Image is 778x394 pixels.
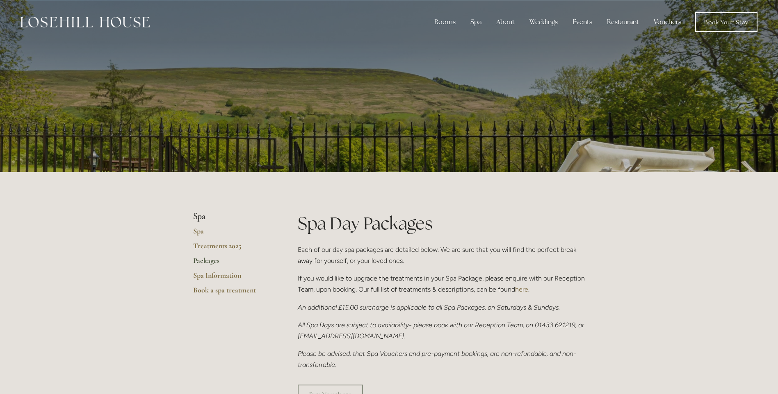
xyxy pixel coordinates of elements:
[298,350,576,369] em: Please be advised, that Spa Vouchers and pre-payment bookings, are non-refundable, and non-transf...
[600,14,646,30] div: Restaurant
[566,14,599,30] div: Events
[193,285,272,300] a: Book a spa treatment
[193,271,272,285] a: Spa Information
[647,14,688,30] a: Vouchers
[490,14,521,30] div: About
[298,273,585,295] p: If you would like to upgrade the treatments in your Spa Package, please enquire with our Receptio...
[298,244,585,266] p: Each of our day spa packages are detailed below. We are sure that you will find the perfect break...
[523,14,564,30] div: Weddings
[193,256,272,271] a: Packages
[464,14,488,30] div: Spa
[193,211,272,222] li: Spa
[21,17,150,27] img: Losehill House
[695,12,757,32] a: Book Your Stay
[298,321,586,340] em: All Spa Days are subject to availability- please book with our Reception Team, on 01433 621219, o...
[193,226,272,241] a: Spa
[298,211,585,235] h1: Spa Day Packages
[193,241,272,256] a: Treatments 2025
[298,303,560,311] em: An additional £15.00 surcharge is applicable to all Spa Packages, on Saturdays & Sundays.
[428,14,462,30] div: Rooms
[515,285,528,293] a: here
